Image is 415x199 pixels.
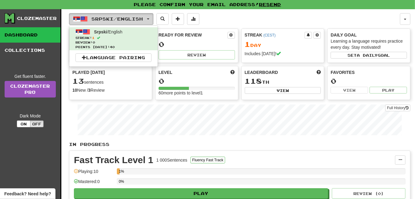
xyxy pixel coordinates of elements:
button: Play [74,188,328,199]
span: 13 [72,77,84,85]
div: Daily Goal [331,32,407,38]
div: Get fluent faster. [5,73,56,79]
button: On [17,121,30,127]
span: Srpski [94,29,107,34]
button: Srpski/English [69,13,153,25]
a: Language Pairing [75,53,152,62]
a: Resend [259,2,281,7]
span: 1 [92,36,94,40]
button: Seta dailygoal [331,52,407,59]
button: More stats [187,13,199,25]
a: Srpski/EnglishStreak:1 Review:0Points [DATE]:40 [69,27,158,50]
span: Open feedback widget [4,191,51,197]
button: Off [30,121,44,127]
button: Fluency Fast Track [190,157,225,163]
div: Dark Mode [5,113,56,119]
div: Playing: 10 [74,168,114,178]
span: Review: 0 [75,40,152,45]
span: Points [DATE]: 40 [75,45,152,49]
button: Review [159,50,235,59]
div: Favorites [331,69,407,75]
button: View [331,87,368,94]
span: Leaderboard [245,69,278,75]
div: 1% [119,168,120,174]
span: 1 [245,40,251,48]
span: Played [DATE] [72,69,105,75]
div: Includes [DATE]! [245,51,321,57]
button: Play [370,87,407,94]
div: New / Review [72,87,149,93]
span: 118 [245,77,262,85]
div: 0 [159,77,235,85]
button: Add sentence to collection [172,13,184,25]
button: Full History [385,105,410,111]
div: Fast Track Level 1 [74,155,153,165]
div: 60 more points to level 1 [159,90,235,96]
span: a daily [357,53,378,57]
div: Mastered: 0 [74,178,114,189]
div: 0 [331,77,407,85]
button: View [245,87,321,94]
span: This week in points, UTC [317,69,321,75]
div: Learning a language requires practice every day. Stay motivated! [331,38,407,50]
div: Clozemaster [17,15,57,21]
span: / English [94,29,123,34]
div: th [245,77,321,85]
strong: 10 [72,88,77,93]
span: Srpski / English [92,16,143,21]
a: ClozemasterPro [5,81,56,98]
strong: 3 [88,88,90,93]
p: In Progress [69,141,410,147]
div: sentences [72,77,149,85]
span: Streak: [75,36,152,40]
button: Search sentences [156,13,169,25]
button: Review (0) [332,188,405,199]
div: 1 000 Sentences [156,157,187,163]
a: (CEST) [263,33,276,37]
div: 0 [159,40,235,48]
span: Level [159,69,172,75]
div: Streak [245,32,305,38]
div: Ready for Review [159,32,228,38]
div: Day [245,40,321,48]
span: Score more points to level up [231,69,235,75]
